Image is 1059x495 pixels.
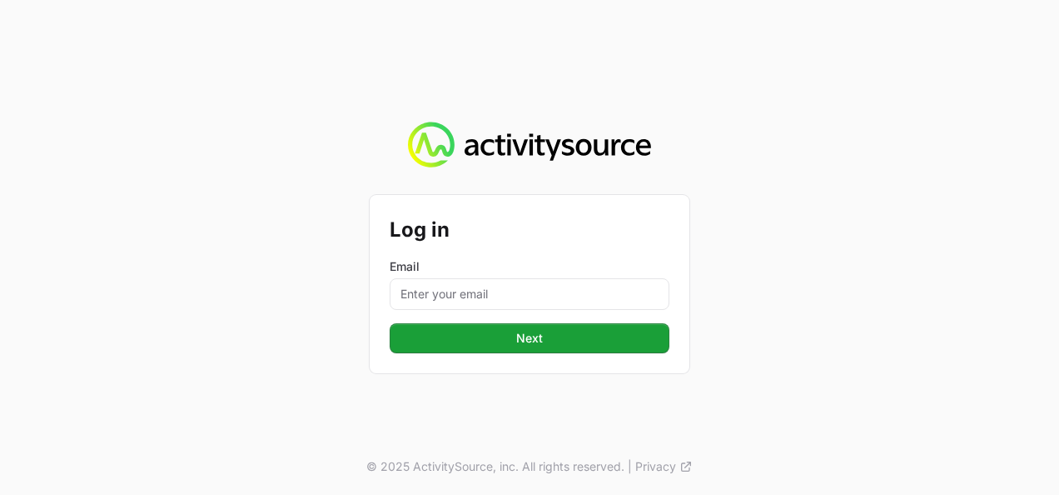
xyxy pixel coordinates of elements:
span: Next [400,328,659,348]
p: © 2025 ActivitySource, inc. All rights reserved. [366,458,624,475]
a: Privacy [635,458,693,475]
span: | [628,458,632,475]
button: Next [390,323,669,353]
h2: Log in [390,215,669,245]
label: Email [390,258,669,275]
img: Activity Source [408,122,650,168]
input: Enter your email [390,278,669,310]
